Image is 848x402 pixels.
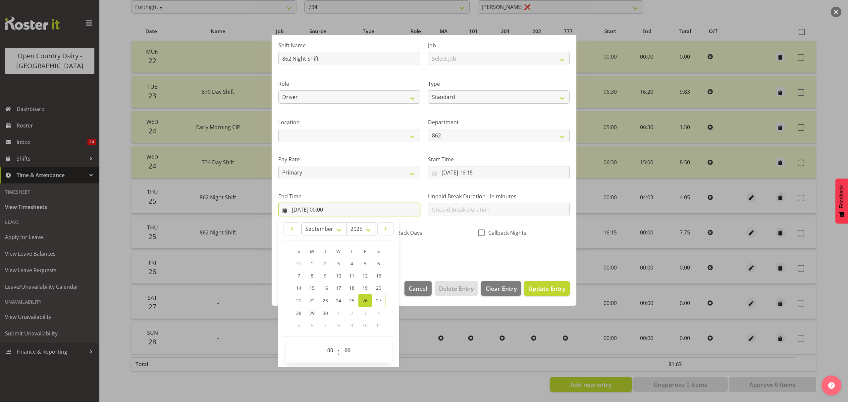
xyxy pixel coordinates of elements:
span: Update Entry [528,284,565,292]
span: 1 [337,310,340,316]
span: 13 [376,273,381,279]
span: 27 [376,297,381,304]
span: 26 [362,297,368,304]
span: 19 [362,285,368,291]
span: 22 [309,297,315,304]
button: Clear Entry [481,281,521,296]
span: T [324,248,327,254]
span: Clear Entry [486,284,517,293]
span: : [338,344,340,360]
label: Unpaid Break Duration - in minutes [428,192,570,200]
span: 15 [309,285,315,291]
span: T [350,248,353,254]
span: Callback Nights [485,229,526,236]
button: Feedback - Show survey [835,178,848,224]
span: 8 [337,322,340,328]
input: Click to select... [278,203,420,216]
span: 29 [309,310,315,316]
a: 12 [358,270,372,282]
input: Click to select... [428,166,570,179]
a: 28 [292,307,305,319]
span: M [310,248,314,254]
a: 21 [292,294,305,307]
a: 18 [345,282,358,294]
span: Delete Entry [439,284,474,293]
a: 30 [319,307,332,319]
span: 17 [336,285,341,291]
label: Shift Name [278,41,420,49]
span: 21 [296,297,301,304]
span: Cancel [409,284,427,293]
span: 10 [362,322,368,328]
a: 13 [372,270,386,282]
span: 1 [311,260,313,267]
a: 29 [305,307,319,319]
a: 4 [345,257,358,270]
button: Delete Entry [435,281,478,296]
span: 24 [336,297,341,304]
span: 6 [377,260,380,267]
img: help-xxl-2.png [828,382,835,389]
span: 30 [323,310,328,316]
span: 7 [297,273,300,279]
span: 9 [350,322,353,328]
a: 22 [305,294,319,307]
input: Shift Name [278,52,420,65]
span: 8 [311,273,313,279]
span: 2 [324,260,327,267]
label: Start Time [428,155,570,163]
button: Cancel [404,281,432,296]
span: 28 [296,310,301,316]
label: End Time [278,192,420,200]
span: 12 [362,273,368,279]
a: 7 [292,270,305,282]
span: 2 [350,310,353,316]
span: F [364,248,366,254]
span: 18 [349,285,354,291]
label: Role [278,80,420,88]
a: 16 [319,282,332,294]
span: W [336,248,341,254]
a: 1 [305,257,319,270]
a: 9 [319,270,332,282]
a: 2 [319,257,332,270]
label: Department [428,118,570,126]
a: 20 [372,282,386,294]
a: 27 [372,294,386,307]
span: 4 [377,310,380,316]
span: 11 [349,273,354,279]
span: 7 [324,322,327,328]
a: 8 [305,270,319,282]
span: S [297,248,300,254]
label: Pay Rate [278,155,420,163]
a: 26 [358,294,372,307]
span: 5 [297,322,300,328]
a: 5 [358,257,372,270]
span: 3 [364,310,366,316]
label: Location [278,118,420,126]
span: 14 [296,285,301,291]
label: Type [428,80,570,88]
span: 25 [349,297,354,304]
a: 3 [332,257,345,270]
span: 23 [323,297,328,304]
a: 10 [332,270,345,282]
span: 4 [350,260,353,267]
button: Update Entry [524,281,570,296]
span: 10 [336,273,341,279]
a: 11 [345,270,358,282]
span: 31 [296,260,301,267]
input: Unpaid Break Duration [428,203,570,216]
a: 6 [372,257,386,270]
span: 16 [323,285,328,291]
span: 11 [376,322,381,328]
a: 24 [332,294,345,307]
span: CallBack Days [385,229,422,236]
span: Feedback [839,185,845,208]
a: 23 [319,294,332,307]
a: 17 [332,282,345,294]
span: 9 [324,273,327,279]
a: 15 [305,282,319,294]
a: 14 [292,282,305,294]
label: Job [428,41,570,49]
